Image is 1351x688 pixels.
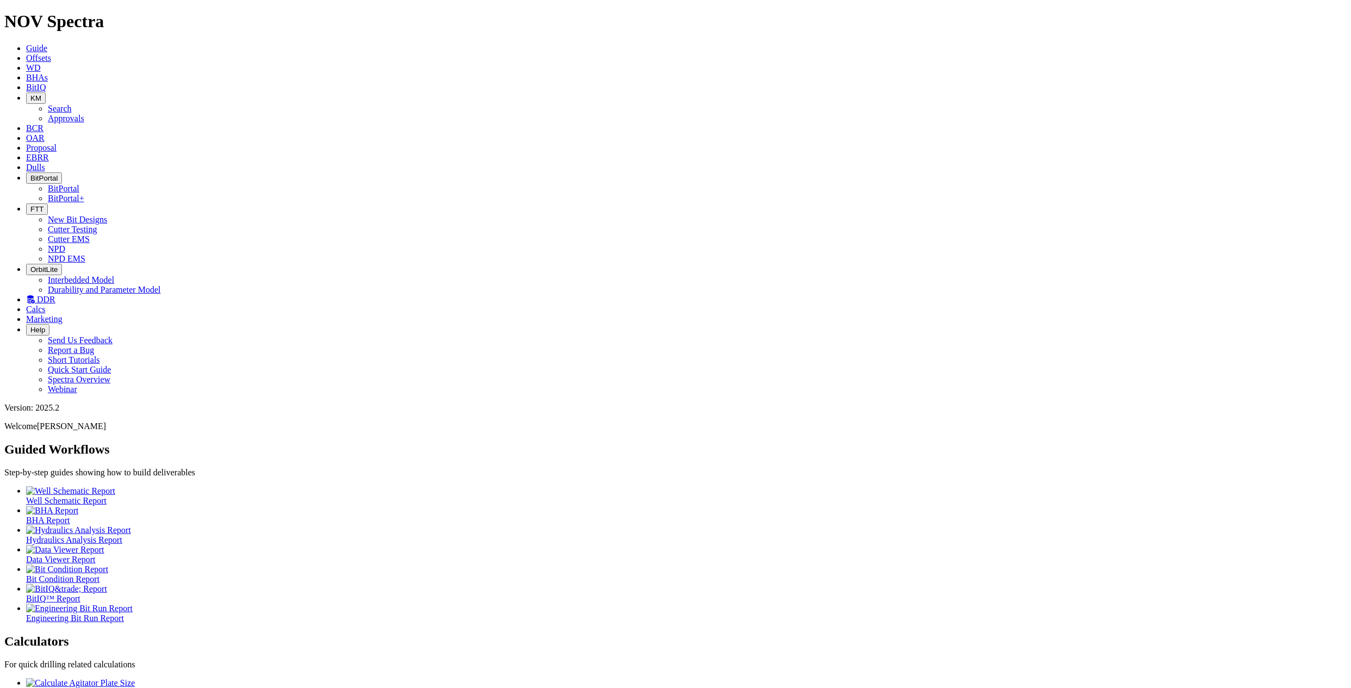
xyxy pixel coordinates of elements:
span: Well Schematic Report [26,496,107,505]
img: Engineering Bit Run Report [26,604,133,613]
a: BHA Report BHA Report [26,506,1347,525]
a: EBRR [26,153,49,162]
a: DDR [26,295,55,304]
a: Marketing [26,314,62,324]
h1: NOV Spectra [4,11,1347,32]
span: FTT [30,205,43,213]
img: BHA Report [26,506,78,516]
a: Quick Start Guide [48,365,111,374]
a: Well Schematic Report Well Schematic Report [26,486,1347,505]
span: Bit Condition Report [26,574,99,584]
a: Offsets [26,53,51,63]
a: Cutter EMS [48,234,90,244]
span: BitIQ™ Report [26,594,80,603]
img: Calculate Agitator Plate Size [26,678,135,688]
p: Welcome [4,422,1347,431]
span: DDR [37,295,55,304]
button: Help [26,324,49,336]
a: Search [48,104,72,113]
h2: Guided Workflows [4,442,1347,457]
a: BHAs [26,73,48,82]
a: Data Viewer Report Data Viewer Report [26,545,1347,564]
img: Data Viewer Report [26,545,104,555]
a: Durability and Parameter Model [48,285,161,294]
a: Spectra Overview [48,375,110,384]
img: Hydraulics Analysis Report [26,525,131,535]
span: OrbitLite [30,265,58,274]
a: OAR [26,133,45,142]
a: Approvals [48,114,84,123]
span: Data Viewer Report [26,555,96,564]
a: Cutter Testing [48,225,97,234]
div: Version: 2025.2 [4,403,1347,413]
span: Hydraulics Analysis Report [26,535,122,544]
a: Guide [26,44,47,53]
a: Interbedded Model [48,275,114,284]
a: BitIQ [26,83,46,92]
a: Bit Condition Report Bit Condition Report [26,565,1347,584]
button: OrbitLite [26,264,62,275]
p: Step-by-step guides showing how to build deliverables [4,468,1347,478]
button: KM [26,92,46,104]
a: BitPortal [48,184,79,193]
h2: Calculators [4,634,1347,649]
span: [PERSON_NAME] [37,422,106,431]
a: New Bit Designs [48,215,107,224]
a: Engineering Bit Run Report Engineering Bit Run Report [26,604,1347,623]
span: KM [30,94,41,102]
p: For quick drilling related calculations [4,660,1347,670]
a: Hydraulics Analysis Report Hydraulics Analysis Report [26,525,1347,544]
button: FTT [26,203,48,215]
span: Engineering Bit Run Report [26,613,124,623]
a: NPD EMS [48,254,85,263]
a: Calcs [26,305,46,314]
a: Short Tutorials [48,355,100,364]
span: BitPortal [30,174,58,182]
a: Dulls [26,163,45,172]
img: BitIQ&trade; Report [26,584,107,594]
button: BitPortal [26,172,62,184]
img: Well Schematic Report [26,486,115,496]
a: Webinar [48,385,77,394]
a: Proposal [26,143,57,152]
span: Help [30,326,45,334]
a: BitIQ&trade; Report BitIQ™ Report [26,584,1347,603]
img: Bit Condition Report [26,565,108,574]
a: WD [26,63,41,72]
a: Report a Bug [48,345,94,355]
a: BCR [26,123,43,133]
a: Send Us Feedback [48,336,112,345]
span: BHA Report [26,516,70,525]
a: BitPortal+ [48,194,84,203]
a: NPD [48,244,65,253]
